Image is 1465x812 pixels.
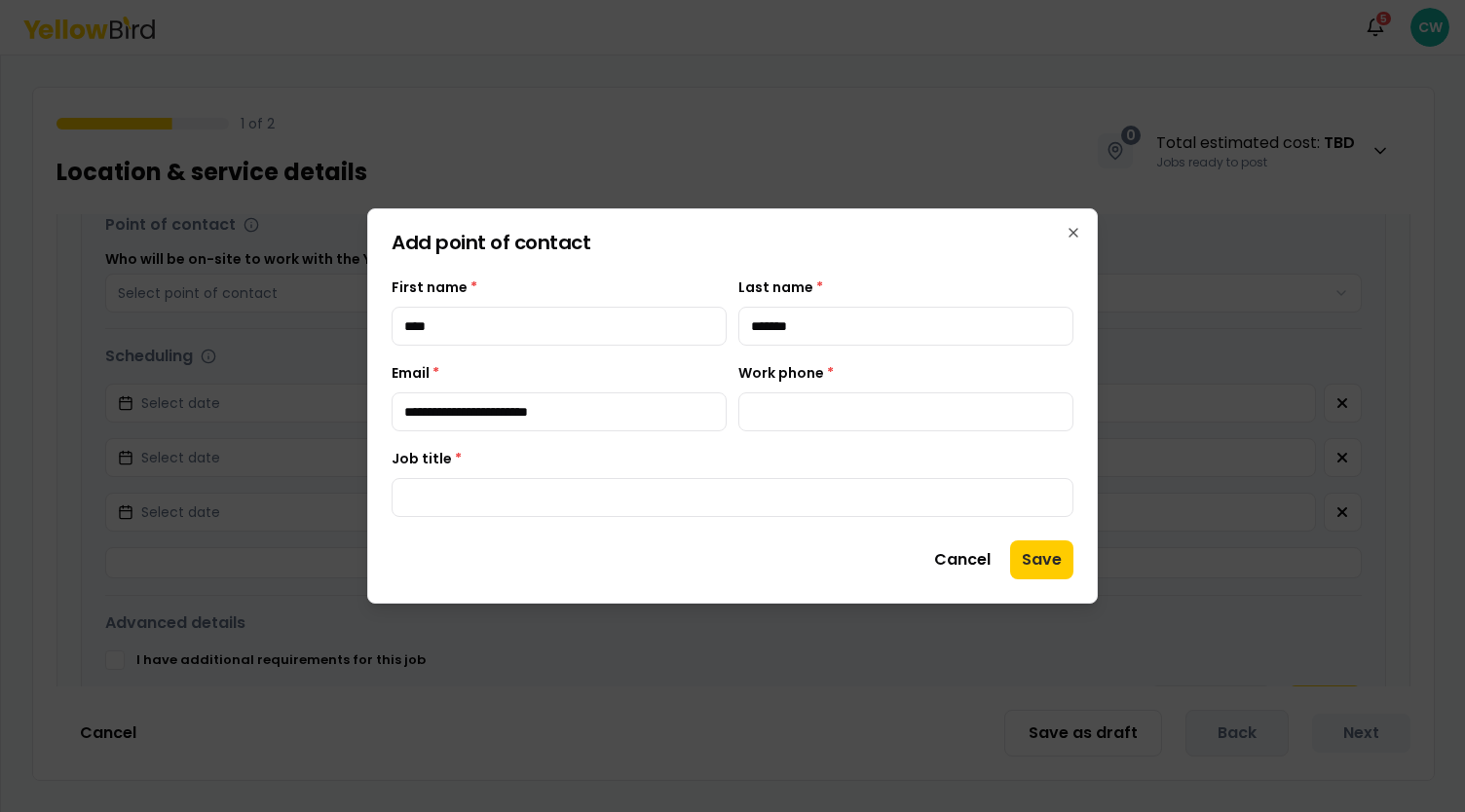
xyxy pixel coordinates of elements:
[392,233,1073,252] h2: Add point of contact
[738,363,834,383] label: Work phone
[1010,540,1073,579] button: Save
[392,363,439,383] label: Email
[392,449,462,468] label: Job title
[922,540,1002,579] button: Cancel
[392,277,477,297] label: First name
[738,277,823,297] label: Last name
